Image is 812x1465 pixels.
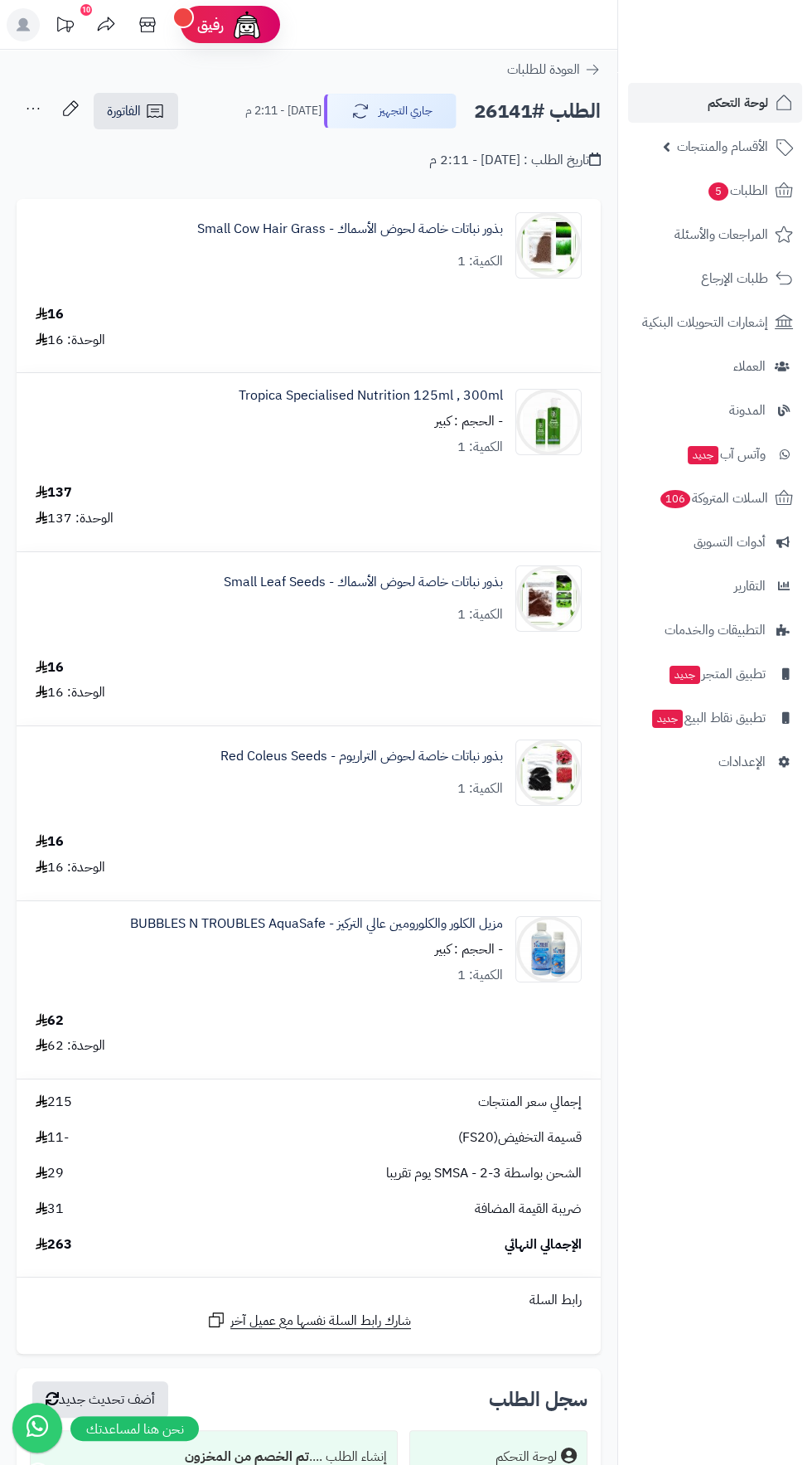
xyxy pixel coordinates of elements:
span: -11 [36,1128,69,1147]
a: العودة للطلبات [507,60,601,80]
span: المراجعات والأسئلة [674,223,768,246]
div: 16 [36,658,64,677]
span: الأقسام والمنتجات [677,135,768,158]
span: 5 [708,182,728,201]
span: 106 [660,490,690,508]
div: الوحدة: 16 [36,683,105,702]
div: الكمية: 1 [457,779,503,798]
span: العودة للطلبات [507,60,580,80]
small: - الحجم : كبير [435,411,503,431]
span: رفيق [197,15,224,35]
span: أدوات التسويق [694,531,766,554]
span: الفاتورة [107,101,141,121]
span: تطبيق نقاط البيع [650,706,766,730]
a: طلبات الإرجاع [628,259,802,298]
span: الشحن بواسطة SMSA - 2-3 يوم تقريبا [386,1164,582,1183]
span: قسيمة التخفيض(FS20) [458,1128,582,1147]
div: الوحدة: 16 [36,858,105,877]
img: 1682658692-22450215_ffc1a3937-a47a7-46f9-a315-9ease098e6d5b_102a4_1024-2000x2000w1234567890po-90x... [516,565,581,632]
span: إجمالي سعر المنتجات [478,1093,582,1112]
span: الإجمالي النهائي [505,1235,582,1254]
span: المدونة [729,399,766,422]
a: بذور نباتات خاصة لحوض التراريوم - Red Coleus Seeds [220,747,503,766]
div: تاريخ الطلب : [DATE] - 2:11 م [429,151,601,170]
a: المراجعات والأسئلة [628,215,802,255]
span: العملاء [733,355,766,378]
a: إشعارات التحويلات البنكية [628,303,802,342]
img: ai-face.png [230,8,263,41]
span: 215 [36,1093,72,1112]
span: 29 [36,1164,64,1183]
span: شارك رابط السلة نفسها مع عميل آخر [230,1312,411,1331]
a: تحديثات المنصة [44,8,85,46]
a: بذور نباتات خاصة لحوض الأسماك - Small Leaf Seeds [224,573,503,592]
a: السلات المتروكة106 [628,478,802,518]
a: العملاء [628,347,802,386]
span: لوحة التحكم [708,91,768,114]
div: الوحدة: 16 [36,331,105,350]
div: 16 [36,305,64,324]
a: تطبيق نقاط البيعجديد [628,698,802,738]
div: الوحدة: 62 [36,1036,105,1055]
div: رابط السلة [23,1291,594,1310]
span: وآتس آب [686,443,766,466]
a: مزيل الكلور والكلورومين عالي التركيز - BUBBLES N TROUBLES AquaSafe [130,914,503,934]
span: السلات المتروكة [659,487,768,510]
a: المدونة [628,391,802,430]
div: الوحدة: 137 [36,509,114,528]
a: الفاتورة [94,93,178,129]
small: [DATE] - 2:11 م [245,103,321,119]
div: 137 [36,483,72,502]
img: 1682657788-22450215_ffc1a3937-a47a7-46f9-a315-9ease098fvfvfghjke6d5b_102a4_1024-2000x2000w-90x90.jpg [516,740,581,806]
span: الطلبات [707,179,768,202]
button: جاري التجهيز [324,94,457,129]
span: تطبيق المتجر [668,662,766,686]
a: التقارير [628,566,802,606]
a: الطلبات5 [628,171,802,211]
a: وآتس آبجديد [628,434,802,474]
a: تطبيق المتجرجديد [628,654,802,694]
span: التطبيقات والخدمات [665,619,766,642]
small: - الحجم : كبير [435,939,503,959]
span: ضريبة القيمة المضافة [475,1200,582,1219]
img: 1749129585-1707834971-Turki_Al-zahrani-(1)%D9%8A%D9%81%D8%AA%D9%86%D9%85%D8%B9%D9%87443-2000x2000... [516,916,581,982]
a: الإعدادات [628,742,802,782]
div: 16 [36,832,64,851]
img: tropica-tropica-plant-growth-specialised-fertilise-90x90.jpg [516,389,581,455]
div: الكمية: 1 [457,966,503,985]
img: 1682660462-Dwarf-Hair-Grass-P1%D8%B6%D8%B4%D8%A62%D8%B5%D8%B3%D8%A1%D8%AB%D9%82%D9%81%D8%BAlant-9... [516,212,581,279]
a: أدوات التسويق [628,522,802,562]
a: شارك رابط السلة نفسها مع عميل آخر [206,1310,411,1331]
span: طلبات الإرجاع [701,267,768,290]
div: 62 [36,1011,64,1031]
img: logo-2.png [699,46,796,81]
span: التقارير [734,575,766,598]
h2: الطلب #26141 [474,95,601,129]
span: جديد [688,446,718,464]
span: جديد [669,666,700,684]
div: الكمية: 1 [457,252,503,271]
div: الكمية: 1 [457,605,503,624]
a: لوحة التحكم [628,83,802,123]
button: أضف تحديث جديد [32,1381,168,1418]
span: جديد [652,710,683,728]
div: 10 [80,4,92,16]
div: الكمية: 1 [457,438,503,457]
span: إشعارات التحويلات البنكية [642,311,768,334]
span: 263 [36,1235,72,1254]
a: التطبيقات والخدمات [628,610,802,650]
h3: سجل الطلب [489,1390,587,1409]
span: 31 [36,1200,64,1219]
a: Tropica Specialised Nutrition 125ml , 300ml [239,386,503,405]
a: بذور نباتات خاصة لحوض الأسماك - Small Cow Hair Grass [197,220,503,239]
span: الإعدادات [718,750,766,774]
